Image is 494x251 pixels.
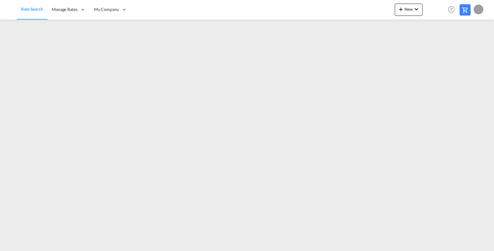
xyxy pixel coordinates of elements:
md-icon: icon-chevron-down [413,5,420,13]
span: Help [446,4,457,15]
span: Manage Rates [52,6,78,13]
span: Rate Search [21,6,43,12]
span: New [397,7,420,12]
button: icon-plus 400-fgNewicon-chevron-down [395,4,422,16]
span: My Company [94,6,119,13]
md-icon: icon-plus 400-fg [397,5,405,13]
div: Help [446,4,460,15]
